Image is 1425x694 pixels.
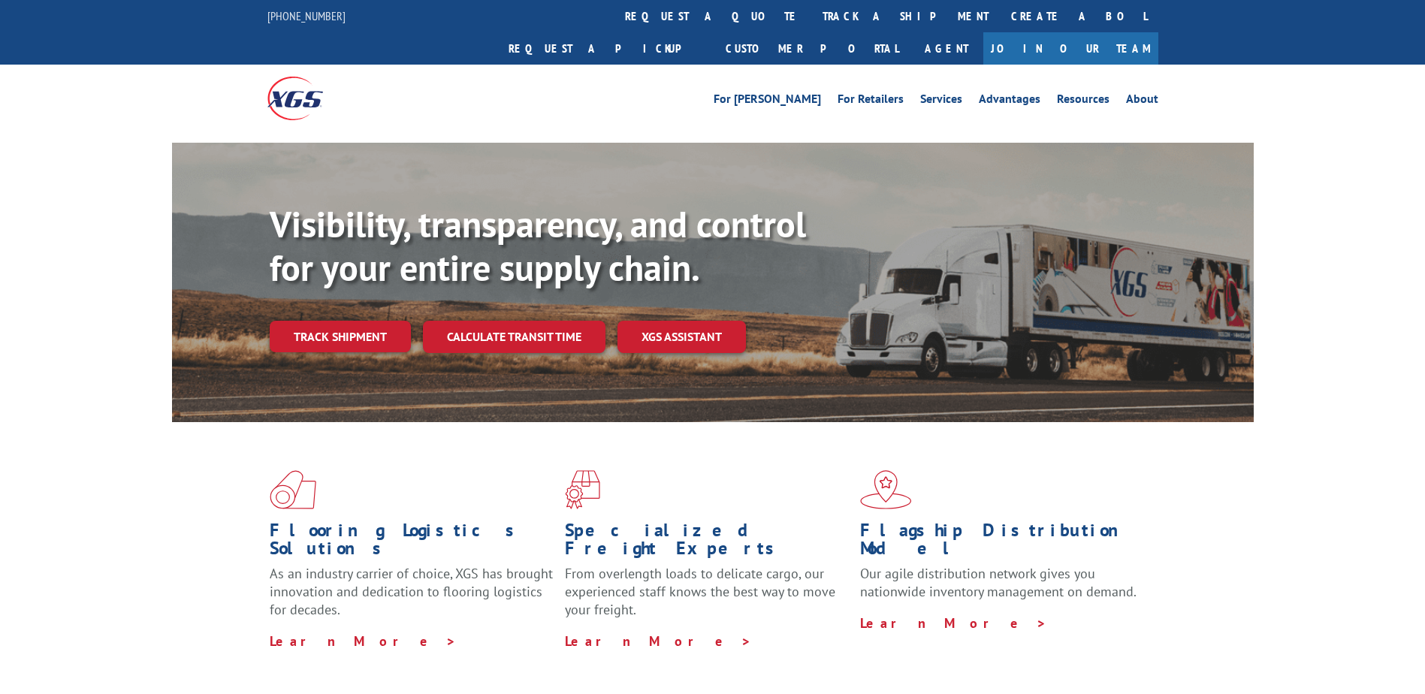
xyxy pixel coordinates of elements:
a: Request a pickup [497,32,714,65]
b: Visibility, transparency, and control for your entire supply chain. [270,201,806,291]
a: Advantages [979,93,1040,110]
a: Learn More > [270,632,457,650]
h1: Flooring Logistics Solutions [270,521,554,565]
img: xgs-icon-flagship-distribution-model-red [860,470,912,509]
h1: Specialized Freight Experts [565,521,849,565]
a: Services [920,93,962,110]
span: As an industry carrier of choice, XGS has brought innovation and dedication to flooring logistics... [270,565,553,618]
p: From overlength loads to delicate cargo, our experienced staff knows the best way to move your fr... [565,565,849,632]
a: [PHONE_NUMBER] [267,8,346,23]
a: For [PERSON_NAME] [714,93,821,110]
img: xgs-icon-total-supply-chain-intelligence-red [270,470,316,509]
a: XGS ASSISTANT [617,321,746,353]
a: For Retailers [838,93,904,110]
a: Learn More > [860,614,1047,632]
a: Join Our Team [983,32,1158,65]
span: Our agile distribution network gives you nationwide inventory management on demand. [860,565,1137,600]
img: xgs-icon-focused-on-flooring-red [565,470,600,509]
a: Learn More > [565,632,752,650]
a: Customer Portal [714,32,910,65]
a: Agent [910,32,983,65]
a: About [1126,93,1158,110]
a: Resources [1057,93,1110,110]
h1: Flagship Distribution Model [860,521,1144,565]
a: Track shipment [270,321,411,352]
a: Calculate transit time [423,321,605,353]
